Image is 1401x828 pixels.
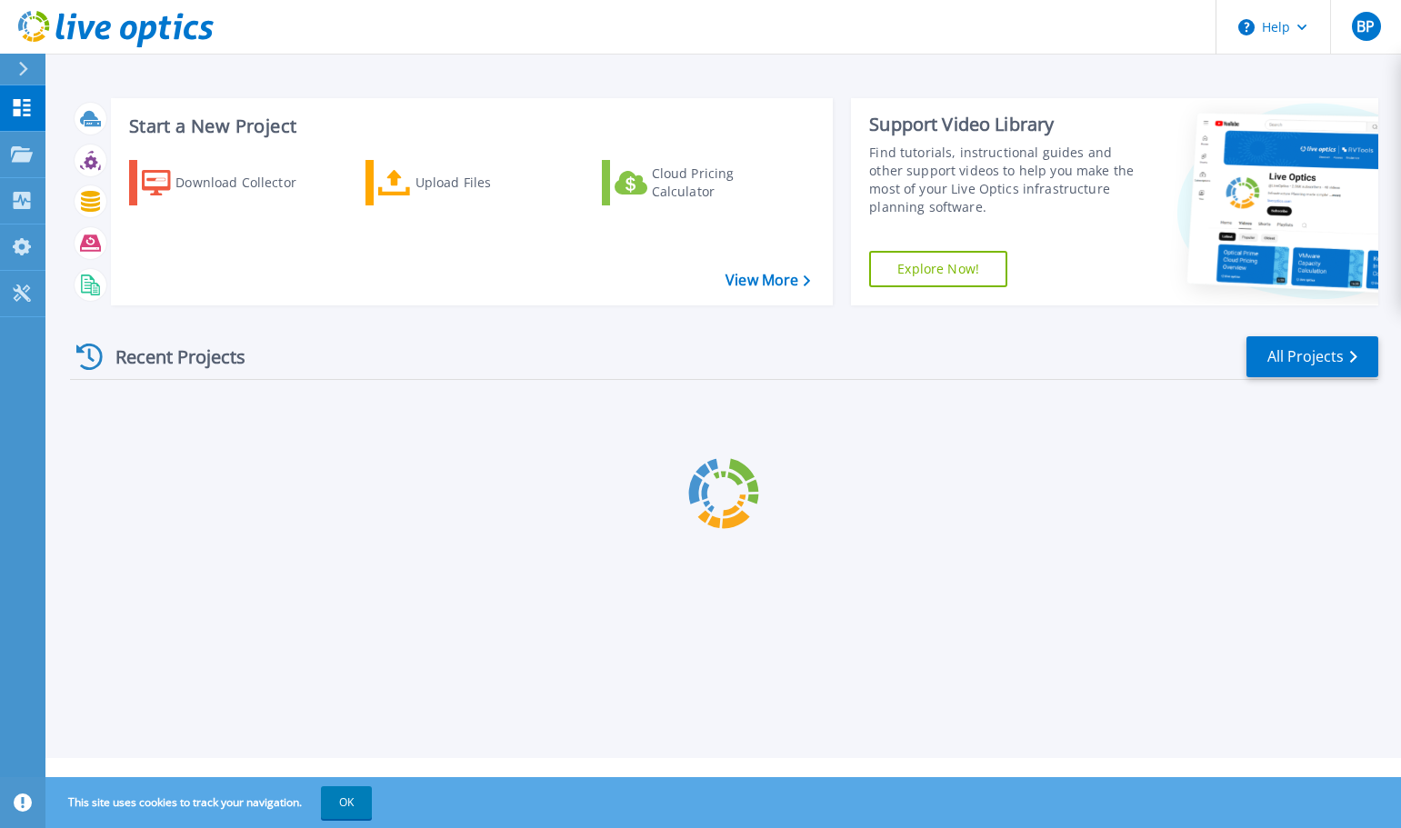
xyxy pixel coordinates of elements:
[602,160,805,205] a: Cloud Pricing Calculator
[70,334,270,379] div: Recent Projects
[50,786,372,819] span: This site uses cookies to track your navigation.
[1246,336,1378,377] a: All Projects
[129,160,332,205] a: Download Collector
[652,165,797,201] div: Cloud Pricing Calculator
[1356,19,1375,34] span: BP
[175,165,321,201] div: Download Collector
[129,116,809,136] h3: Start a New Project
[869,113,1134,136] div: Support Video Library
[415,165,561,201] div: Upload Files
[726,272,810,289] a: View More
[869,144,1134,216] div: Find tutorials, instructional guides and other support videos to help you make the most of your L...
[365,160,568,205] a: Upload Files
[869,251,1007,287] a: Explore Now!
[321,786,372,819] button: OK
